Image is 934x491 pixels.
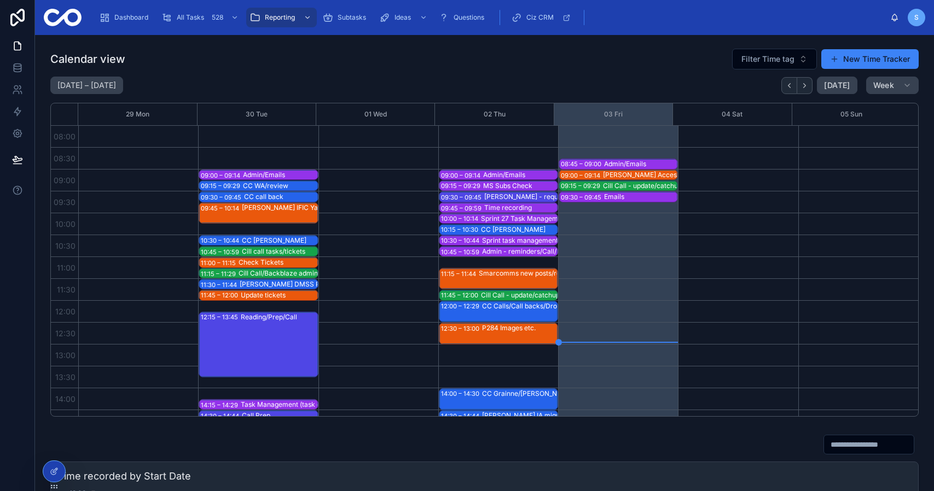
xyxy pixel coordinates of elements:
div: 11:15 – 11:29 [201,268,239,279]
h2: [DATE] – [DATE] [57,80,116,91]
div: 11:30 – 11:44 [201,279,240,290]
div: 09:45 – 10:14[PERSON_NAME] IFIC Yarum [199,203,317,223]
span: Reporting [265,13,295,22]
div: 12:30 – 13:00 [441,323,482,334]
span: 13:30 [53,372,78,382]
div: [PERSON_NAME] Access Request [DOMAIN_NAME][URL] [603,171,719,179]
div: 09:45 – 10:14 [201,203,242,214]
div: 11:45 – 12:00Cill Call - update/catchup [439,290,558,301]
div: Emails [604,192,624,201]
div: 09:30 – 09:45 [441,192,484,203]
button: Week [866,77,919,94]
button: [DATE] [817,77,857,94]
div: 01 Wed [364,103,387,125]
div: 11:30 – 11:44[PERSON_NAME] DMSS Playback query [199,279,317,290]
div: 09:00 – 09:14 [201,170,243,181]
span: All Tasks [177,13,204,22]
div: 14:15 – 14:29 [201,400,241,411]
div: 11:15 – 11:29Cill Call/Backblaze admin account [199,268,317,279]
div: 09:30 – 09:45[PERSON_NAME] - requesting recordings [439,192,558,203]
div: 10:00 – 10:14Sprint 27 Task Management [439,214,558,225]
span: Subtasks [338,13,366,22]
span: 10:30 [53,241,78,250]
div: CC call back [244,192,283,201]
div: 10:45 – 10:59Cill call tasks/tickets [199,247,317,258]
div: 05 Sun [840,103,862,125]
div: 11:45 – 12:00Update tickets [199,290,317,301]
div: 14:30 – 14:44Call Prep [199,411,317,422]
a: Ciz CRM [508,8,576,27]
button: Select Button [732,49,817,69]
div: 11:15 – 11:44Smarcomms new posts/revisions [439,268,558,289]
div: Smarcomms new posts/revisions [479,269,582,278]
img: App logo [44,9,82,26]
div: Cill call tasks/tickets [242,247,305,256]
div: CC Grainne/[PERSON_NAME]/HubSpot login issues [482,389,598,398]
div: 11:00 – 11:15 [201,258,239,268]
div: Cill Call/Backblaze admin account [239,269,345,278]
span: 12:00 [53,307,78,316]
div: CC [PERSON_NAME] [242,236,306,245]
div: 12:00 – 12:29CC Calls/Call backs/Dromid message [439,301,558,322]
span: Filter Time tag [741,54,794,65]
button: 29 Mon [126,103,149,125]
div: 528 [208,11,227,24]
div: 09:30 – 09:45CC call back [199,192,317,203]
a: Dashboard [96,8,156,27]
div: Cill Call - update/catchup [603,182,682,190]
button: 02 Thu [484,103,506,125]
div: Cill Call - update/catchup [481,291,560,300]
div: 14:15 – 14:29Task Management (task create/time record) [199,400,317,411]
span: 08:30 [51,154,78,163]
div: 09:15 – 09:29 [441,180,483,191]
div: CC Calls/Call backs/Dromid message [482,302,598,311]
div: 08:45 – 09:00 [561,159,604,169]
span: S [914,13,919,22]
span: Week [873,80,894,90]
div: 09:15 – 09:29CC WA/review [199,181,317,192]
div: scrollable content [90,5,890,30]
div: 10:30 – 10:44Sprint task management [439,236,558,247]
div: [PERSON_NAME] IFIC Yarum [242,203,330,212]
div: 12:15 – 13:45 [201,312,241,323]
div: 09:00 – 09:14Admin/Emails [439,170,558,181]
div: 10:30 – 10:44CC [PERSON_NAME] [199,236,317,247]
span: Dashboard [114,13,148,22]
div: MS Subs Check [483,182,532,190]
span: 09:30 [51,197,78,207]
span: 12:30 [53,329,78,338]
div: Update tickets [241,291,286,300]
div: 11:45 – 12:00 [201,290,241,301]
div: 12:30 – 13:00P284 Images etc. [439,323,558,344]
button: 30 Tue [246,103,268,125]
div: [PERSON_NAME] DMSS Playback query [240,280,356,289]
span: 08:00 [51,132,78,141]
div: Sprint task management [482,236,558,245]
span: 13:00 [53,350,78,360]
div: 09:30 – 09:45 [561,192,604,203]
div: Admin/Emails [243,171,285,179]
div: Check Tickets [239,258,283,267]
a: Subtasks [319,8,374,27]
div: 12:00 – 12:29 [441,301,482,312]
div: Task Management (task create/time record) [241,400,357,409]
span: Ideas [395,13,411,22]
div: Sprint 27 Task Management [481,214,568,223]
div: 14:00 – 14:30CC Grainne/[PERSON_NAME]/HubSpot login issues [439,389,558,410]
div: 09:00 – 09:14 [441,170,483,181]
span: 11:00 [54,263,78,272]
div: 14:00 – 14:30 [441,388,482,399]
div: [PERSON_NAME] IA migrate/Printer query [482,411,598,420]
button: 04 Sat [722,103,742,125]
h1: Calendar view [50,51,125,67]
div: 11:15 – 11:44 [441,268,479,279]
button: Back [781,77,797,94]
div: 09:15 – 09:29MS Subs Check [439,181,558,192]
div: 09:00 – 09:14[PERSON_NAME] Access Request [DOMAIN_NAME][URL] [559,170,677,181]
button: New Time Tracker [821,49,919,69]
span: [DATE] [824,80,850,90]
